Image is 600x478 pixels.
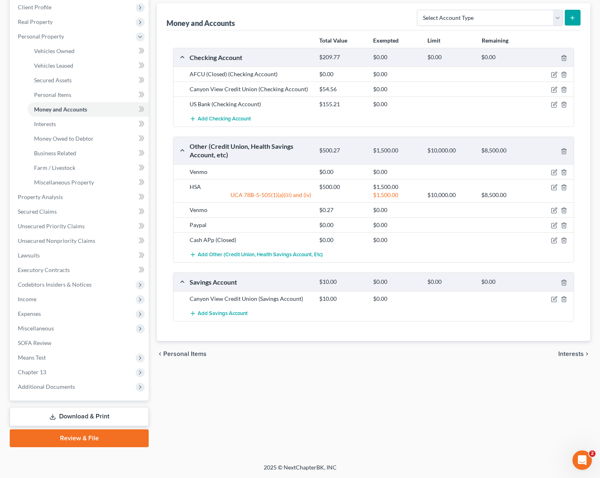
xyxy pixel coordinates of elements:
[369,236,423,244] div: $0.00
[34,106,87,113] span: Money and Accounts
[11,219,149,234] a: Unsecured Priority Claims
[423,191,477,199] div: $10,000.00
[11,190,149,204] a: Property Analysis
[190,247,323,262] button: Add Other (Credit Union, Health Savings Account, etc)
[28,146,149,161] a: Business Related
[369,100,423,108] div: $0.00
[18,208,57,215] span: Secured Claims
[28,175,149,190] a: Miscellaneous Property
[186,183,315,191] div: HSA
[186,236,315,244] div: Cash APp (Closed)
[28,58,149,73] a: Vehicles Leased
[369,147,423,154] div: $1,500.00
[34,62,73,69] span: Vehicles Leased
[18,325,54,332] span: Miscellaneous
[186,85,315,93] div: Canyon View Credit Union (Checking Account)
[18,354,46,361] span: Means Test
[34,120,56,127] span: Interests
[423,278,477,286] div: $0.00
[315,295,369,303] div: $10.00
[34,77,72,84] span: Secured Assets
[558,351,590,357] button: Interests chevron_right
[315,183,369,191] div: $500.00
[423,147,477,154] div: $10,000.00
[186,70,315,78] div: AFCU (Closed) (Checking Account)
[34,150,76,156] span: Business Related
[315,168,369,176] div: $0.00
[369,54,423,61] div: $0.00
[34,47,75,54] span: Vehicles Owned
[69,463,531,478] div: 2025 © NextChapterBK, INC
[186,221,315,229] div: Paypal
[186,100,315,108] div: US Bank (Checking Account)
[28,102,149,117] a: Money and Accounts
[589,450,596,457] span: 2
[186,168,315,176] div: Venmo
[315,85,369,93] div: $54.56
[11,336,149,350] a: SOFA Review
[369,278,423,286] div: $0.00
[34,91,71,98] span: Personal Items
[315,206,369,214] div: $0.27
[18,266,70,273] span: Executory Contracts
[18,310,41,317] span: Expenses
[584,351,590,357] i: chevron_right
[34,135,94,142] span: Money Owed to Debtor
[186,278,315,286] div: Savings Account
[369,206,423,214] div: $0.00
[369,191,423,199] div: $1,500.00
[477,147,531,154] div: $8,500.00
[10,407,149,426] a: Download & Print
[28,44,149,58] a: Vehicles Owned
[369,295,423,303] div: $0.00
[423,54,477,61] div: $0.00
[186,53,315,62] div: Checking Account
[315,54,369,61] div: $209.77
[18,237,95,244] span: Unsecured Nonpriority Claims
[186,191,315,199] div: UCA 78B-5-505(1)(a)(iii) and (iv)
[18,4,51,11] span: Client Profile
[572,450,592,470] iframe: Intercom live chat
[315,278,369,286] div: $10.00
[157,351,163,357] i: chevron_left
[369,70,423,78] div: $0.00
[186,142,315,159] div: Other (Credit Union, Health Savings Account, etc)
[18,193,63,200] span: Property Analysis
[198,251,323,258] span: Add Other (Credit Union, Health Savings Account, etc)
[369,183,423,191] div: $1,500.00
[477,54,531,61] div: $0.00
[186,295,315,303] div: Canyon View Credit Union (Savings Account)
[18,33,64,40] span: Personal Property
[315,147,369,154] div: $500.27
[28,73,149,88] a: Secured Assets
[167,18,235,28] div: Money and Accounts
[28,161,149,175] a: Farm / Livestock
[482,37,508,44] strong: Remaining
[11,248,149,263] a: Lawsuits
[198,116,251,122] span: Add Checking Account
[11,204,149,219] a: Secured Claims
[477,278,531,286] div: $0.00
[18,296,36,302] span: Income
[163,351,207,357] span: Personal Items
[28,131,149,146] a: Money Owed to Debtor
[477,191,531,199] div: $8,500.00
[11,263,149,277] a: Executory Contracts
[190,306,248,321] button: Add Savings Account
[28,117,149,131] a: Interests
[427,37,440,44] strong: Limit
[190,111,251,126] button: Add Checking Account
[319,37,347,44] strong: Total Value
[18,369,46,375] span: Chapter 13
[11,234,149,248] a: Unsecured Nonpriority Claims
[157,351,207,357] button: chevron_left Personal Items
[198,311,248,317] span: Add Savings Account
[369,221,423,229] div: $0.00
[18,252,40,259] span: Lawsuits
[18,281,92,288] span: Codebtors Insiders & Notices
[18,339,51,346] span: SOFA Review
[28,88,149,102] a: Personal Items
[558,351,584,357] span: Interests
[315,236,369,244] div: $0.00
[315,221,369,229] div: $0.00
